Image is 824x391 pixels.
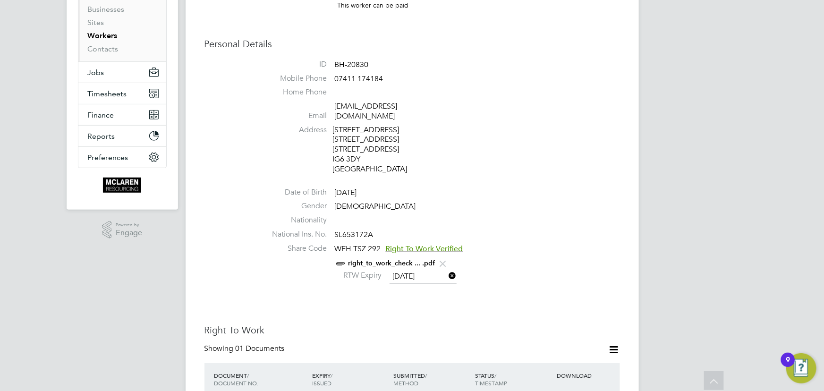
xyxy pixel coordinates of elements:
[204,38,620,50] h3: Personal Details
[116,221,142,229] span: Powered by
[78,62,166,83] button: Jobs
[261,125,327,135] label: Address
[386,244,463,254] span: Right To Work Verified
[88,18,104,27] a: Sites
[348,259,435,267] a: right_to_work_check ... .pdf
[338,1,409,9] span: This worker can be paid
[335,271,382,280] label: RTW Expiry
[78,104,166,125] button: Finance
[78,178,167,193] a: Go to home page
[261,111,327,121] label: Email
[786,353,816,383] button: Open Resource Center, 9 new notifications
[331,372,332,379] span: /
[88,110,114,119] span: Finance
[475,379,507,387] span: TIMESTAMP
[204,324,620,336] h3: Right To Work
[335,230,374,239] span: SL653172A
[261,244,327,254] label: Share Code
[494,372,496,379] span: /
[335,244,381,254] span: WEH TSZ 292
[78,126,166,146] button: Reports
[116,229,142,237] span: Engage
[102,221,142,239] a: Powered byEngage
[554,367,620,384] div: DOWNLOAD
[261,215,327,225] label: Nationality
[335,188,357,197] span: [DATE]
[88,5,125,14] a: Businesses
[78,83,166,104] button: Timesheets
[103,178,141,193] img: mclaren-logo-retina.png
[261,229,327,239] label: National Ins. No.
[261,87,327,97] label: Home Phone
[236,344,285,353] span: 01 Documents
[88,89,127,98] span: Timesheets
[394,379,419,387] span: METHOD
[88,44,119,53] a: Contacts
[88,132,115,141] span: Reports
[335,202,416,212] span: [DEMOGRAPHIC_DATA]
[88,153,128,162] span: Preferences
[88,68,104,77] span: Jobs
[390,270,457,284] input: Select one
[261,187,327,197] label: Date of Birth
[78,147,166,168] button: Preferences
[335,102,398,121] a: [EMAIL_ADDRESS][DOMAIN_NAME]
[88,31,118,40] a: Workers
[425,372,427,379] span: /
[335,74,383,84] span: 07411 174184
[261,201,327,211] label: Gender
[261,59,327,69] label: ID
[247,372,249,379] span: /
[333,125,423,174] div: [STREET_ADDRESS] [STREET_ADDRESS] [STREET_ADDRESS] IG6 3DY [GEOGRAPHIC_DATA]
[312,379,331,387] span: ISSUED
[786,360,790,372] div: 9
[335,60,369,69] span: BH-20830
[214,379,259,387] span: DOCUMENT NO.
[261,74,327,84] label: Mobile Phone
[204,344,287,354] div: Showing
